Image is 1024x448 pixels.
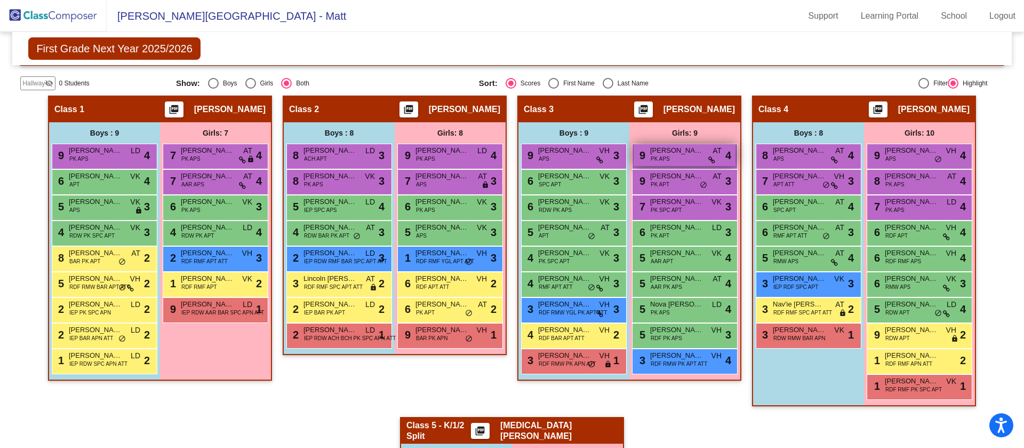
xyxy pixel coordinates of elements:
span: RMF APT ATT [539,283,573,291]
span: 4 [525,278,533,289]
span: [PERSON_NAME] [69,222,122,233]
span: APS [773,155,784,163]
span: 4 [290,226,299,238]
div: Boys : 8 [284,122,395,144]
span: VK [477,197,487,208]
span: VK [599,248,610,259]
span: 6 [871,252,880,264]
span: [PERSON_NAME] [415,145,469,156]
span: IEP RDW RMF BAR SPC APT ATT [304,257,387,265]
span: [PERSON_NAME] [538,171,591,182]
span: 3 [960,276,966,292]
span: 3 [725,199,731,215]
span: 4 [167,226,176,238]
a: School [932,7,975,25]
span: VK [711,248,722,259]
span: 4 [144,173,150,189]
span: 4 [960,199,966,215]
span: 4 [725,250,731,266]
span: 3 [144,224,150,240]
span: RDW PK SPC APT [69,232,115,240]
span: PK APS [885,180,905,188]
span: 1 [402,252,411,264]
span: 0 Students [59,78,89,88]
span: AAR APS [181,180,204,188]
span: 6 [525,201,533,213]
span: [PERSON_NAME] [650,273,703,284]
span: [PERSON_NAME] [885,273,938,284]
span: 4 [379,199,385,215]
span: [PERSON_NAME] [650,171,703,182]
span: Lincoln [PERSON_NAME] [303,273,357,284]
span: VH [946,248,956,259]
span: ACH APT [304,155,327,163]
span: APS [69,206,80,214]
mat-icon: picture_as_pdf [637,104,650,119]
span: Class 3 [524,104,554,115]
span: VH [242,248,252,259]
span: [PERSON_NAME] [650,248,703,258]
span: do_not_disturb_alt [700,181,707,190]
mat-radio-group: Select an option [176,78,471,89]
span: 9 [55,150,64,161]
div: Boys : 9 [49,122,160,144]
span: APS [416,180,427,188]
span: 4 [960,173,966,189]
span: lock [247,155,254,164]
span: [PERSON_NAME] [415,222,469,233]
span: 3 [613,199,619,215]
span: 3 [725,173,731,189]
span: 9 [637,150,645,161]
span: VK [365,171,375,182]
span: [PERSON_NAME] [181,273,234,284]
span: lock [482,181,489,190]
span: 5 [55,201,64,213]
span: [PERSON_NAME] [303,197,357,207]
span: AT [713,171,722,182]
span: PK APS [181,206,201,214]
span: PK APS [69,155,89,163]
span: [PERSON_NAME] [773,273,826,284]
mat-icon: visibility_off [45,79,53,88]
span: 4 [55,226,64,238]
span: SPC APT [773,206,796,214]
span: RDF APT [885,232,908,240]
span: APS [416,232,427,240]
span: 2 [491,276,497,292]
span: 3 [379,250,385,266]
mat-icon: picture_as_pdf [871,104,884,119]
span: RDW BAR PK APT [304,232,349,240]
span: do_not_disturb_alt [934,155,942,164]
span: [PERSON_NAME] [69,197,122,207]
span: 3 [379,147,385,163]
span: VK [130,222,140,233]
span: [PERSON_NAME] [773,171,826,182]
div: Girls: 10 [864,122,975,144]
mat-icon: picture_as_pdf [402,104,415,119]
span: 2 [167,252,176,264]
span: PK SPC APT [539,257,570,265]
span: 4 [256,147,262,163]
span: 3 [613,224,619,240]
div: Boys [219,78,237,88]
button: Print Students Details [634,101,653,117]
span: VH [599,145,610,156]
span: 5 [637,278,645,289]
span: AT [835,145,844,156]
span: Class 1 [54,104,84,115]
span: VK [599,197,610,208]
span: [PERSON_NAME] [181,171,234,182]
span: 3 [613,276,619,292]
span: VK [599,171,610,182]
div: Girls [256,78,274,88]
span: 4 [256,224,262,240]
span: 3 [613,250,619,266]
span: VH [599,273,610,285]
span: 9 [402,150,411,161]
span: [PERSON_NAME] [650,145,703,156]
span: [PERSON_NAME] [181,145,234,156]
span: 4 [725,276,731,292]
span: RMF APT ATT [773,232,807,240]
span: IEP SPC APS [304,206,337,214]
span: APT [69,180,79,188]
